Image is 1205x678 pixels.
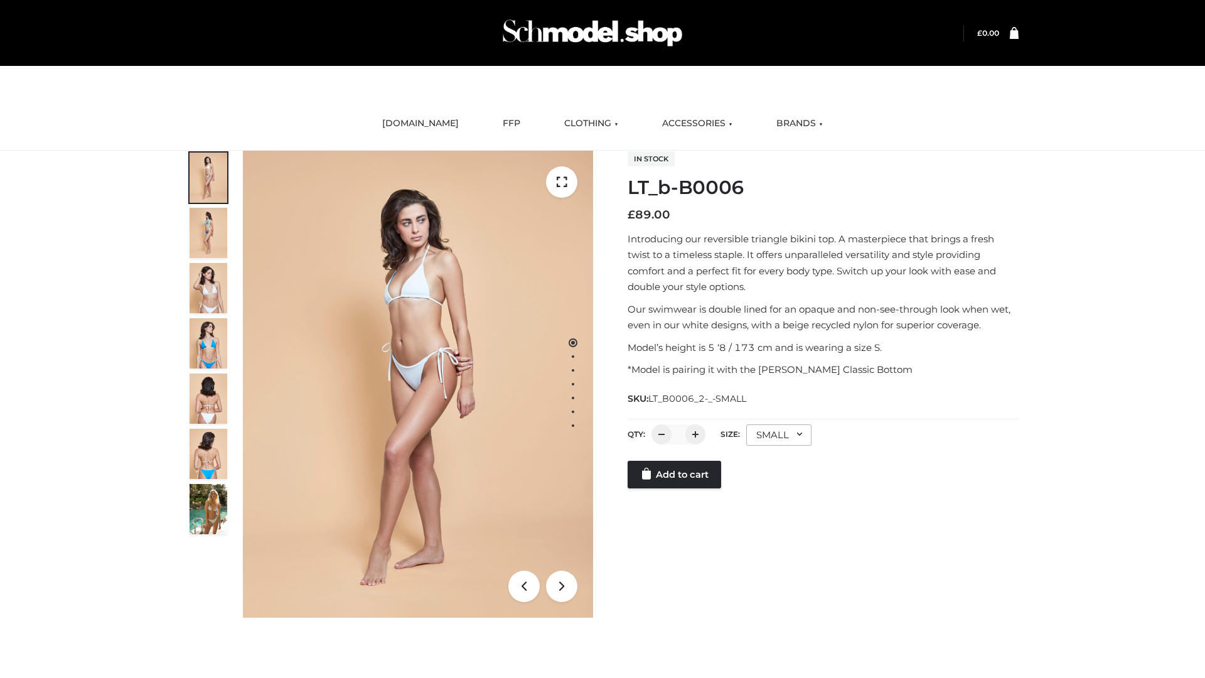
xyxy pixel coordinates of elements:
span: £ [977,28,982,38]
a: ACCESSORIES [653,110,742,137]
img: ArielClassicBikiniTop_CloudNine_AzureSky_OW114ECO_3-scaled.jpg [190,263,227,313]
a: Add to cart [628,461,721,488]
a: [DOMAIN_NAME] [373,110,468,137]
p: Introducing our reversible triangle bikini top. A masterpiece that brings a fresh twist to a time... [628,231,1019,295]
img: ArielClassicBikiniTop_CloudNine_AzureSky_OW114ECO_7-scaled.jpg [190,374,227,424]
bdi: 0.00 [977,28,999,38]
h1: LT_b-B0006 [628,176,1019,199]
p: Our swimwear is double lined for an opaque and non-see-through look when wet, even in our white d... [628,301,1019,333]
img: ArielClassicBikiniTop_CloudNine_AzureSky_OW114ECO_2-scaled.jpg [190,208,227,258]
div: SMALL [746,424,811,446]
img: ArielClassicBikiniTop_CloudNine_AzureSky_OW114ECO_1 [243,151,593,618]
img: Schmodel Admin 964 [498,8,687,58]
img: ArielClassicBikiniTop_CloudNine_AzureSky_OW114ECO_4-scaled.jpg [190,318,227,369]
img: ArielClassicBikiniTop_CloudNine_AzureSky_OW114ECO_8-scaled.jpg [190,429,227,479]
a: CLOTHING [555,110,628,137]
span: SKU: [628,391,747,406]
img: Arieltop_CloudNine_AzureSky2.jpg [190,484,227,534]
a: £0.00 [977,28,999,38]
a: FFP [493,110,530,137]
span: In stock [628,151,675,166]
bdi: 89.00 [628,208,670,222]
span: £ [628,208,635,222]
label: Size: [720,429,740,439]
p: Model’s height is 5 ‘8 / 173 cm and is wearing a size S. [628,340,1019,356]
label: QTY: [628,429,645,439]
img: ArielClassicBikiniTop_CloudNine_AzureSky_OW114ECO_1-scaled.jpg [190,153,227,203]
span: LT_B0006_2-_-SMALL [648,393,746,404]
p: *Model is pairing it with the [PERSON_NAME] Classic Bottom [628,362,1019,378]
a: BRANDS [767,110,832,137]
